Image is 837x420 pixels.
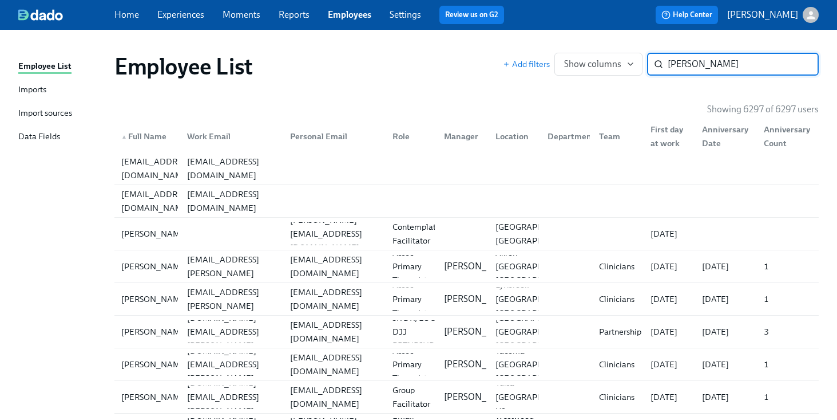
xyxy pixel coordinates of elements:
[759,390,816,404] div: 1
[114,250,819,283] a: [PERSON_NAME][PERSON_NAME][EMAIL_ADDRESS][PERSON_NAME][DOMAIN_NAME][EMAIL_ADDRESS][DOMAIN_NAME]As...
[697,292,755,306] div: [DATE]
[183,129,280,143] div: Work Email
[641,125,693,148] div: First day at work
[114,283,819,316] a: [PERSON_NAME][PERSON_NAME][EMAIL_ADDRESS][PERSON_NAME][DOMAIN_NAME][EMAIL_ADDRESS][DOMAIN_NAME]As...
[183,187,280,215] div: [EMAIL_ADDRESS][DOMAIN_NAME]
[444,260,515,273] p: [PERSON_NAME]
[435,125,486,148] div: Manager
[117,129,178,143] div: Full Name
[538,125,590,148] div: Department
[727,9,798,21] p: [PERSON_NAME]
[388,311,443,352] div: SR DR, Ed & DJJ PRTNRSHPS
[444,293,515,305] p: [PERSON_NAME]
[759,325,816,339] div: 3
[491,376,584,418] div: Tulsa [GEOGRAPHIC_DATA] US
[668,53,819,76] input: Search by name
[646,358,693,371] div: [DATE]
[117,358,193,371] div: [PERSON_NAME]
[114,218,819,250] div: [PERSON_NAME][PERSON_NAME][EMAIL_ADDRESS][DOMAIN_NAME]Contemplative Facilitator[GEOGRAPHIC_DATA],...
[114,316,819,348] div: [PERSON_NAME][PERSON_NAME][DOMAIN_NAME][EMAIL_ADDRESS][PERSON_NAME][DOMAIN_NAME][EMAIL_ADDRESS][D...
[646,390,693,404] div: [DATE]
[491,129,538,143] div: Location
[707,103,819,116] p: Showing 6297 of 6297 users
[697,260,755,273] div: [DATE]
[503,58,550,70] button: Add filters
[444,325,515,338] p: [PERSON_NAME]
[388,383,435,411] div: Group Facilitator
[388,129,435,143] div: Role
[594,358,641,371] div: Clinicians
[727,7,819,23] button: [PERSON_NAME]
[594,325,649,339] div: Partnerships
[697,325,755,339] div: [DATE]
[114,185,819,218] a: [EMAIL_ADDRESS][DOMAIN_NAME][EMAIL_ADDRESS][DOMAIN_NAME]
[759,260,816,273] div: 1
[646,227,693,241] div: [DATE]
[285,253,383,280] div: [EMAIL_ADDRESS][DOMAIN_NAME]
[18,107,105,121] a: Import sources
[439,129,486,143] div: Manager
[646,325,693,339] div: [DATE]
[183,155,280,182] div: [EMAIL_ADDRESS][DOMAIN_NAME]
[697,123,755,150] div: Anniversary Date
[759,358,816,371] div: 1
[121,134,127,140] span: ▲
[183,330,280,399] div: [PERSON_NAME][DOMAIN_NAME][EMAIL_ADDRESS][PERSON_NAME][DOMAIN_NAME]
[117,390,193,404] div: [PERSON_NAME]
[114,152,819,185] div: [EMAIL_ADDRESS][DOMAIN_NAME][EMAIL_ADDRESS][DOMAIN_NAME]
[594,390,641,404] div: Clinicians
[491,344,584,385] div: Tacoma [GEOGRAPHIC_DATA] [GEOGRAPHIC_DATA]
[693,125,755,148] div: Anniversary Date
[281,125,383,148] div: Personal Email
[646,292,693,306] div: [DATE]
[18,9,63,21] img: dado
[661,9,712,21] span: Help Center
[114,348,819,381] a: [PERSON_NAME][PERSON_NAME][DOMAIN_NAME][EMAIL_ADDRESS][PERSON_NAME][DOMAIN_NAME][EMAIL_ADDRESS][D...
[117,227,193,241] div: [PERSON_NAME]
[491,311,584,352] div: [GEOGRAPHIC_DATA] [GEOGRAPHIC_DATA] [GEOGRAPHIC_DATA]
[388,220,451,248] div: Contemplative Facilitator
[590,125,641,148] div: Team
[18,9,114,21] a: dado
[114,152,819,185] a: [EMAIL_ADDRESS][DOMAIN_NAME][EMAIL_ADDRESS][DOMAIN_NAME]
[543,129,600,143] div: Department
[646,260,693,273] div: [DATE]
[18,107,72,121] div: Import sources
[114,9,139,20] a: Home
[178,125,280,148] div: Work Email
[183,297,280,366] div: [PERSON_NAME][DOMAIN_NAME][EMAIL_ADDRESS][PERSON_NAME][DOMAIN_NAME]
[285,318,383,346] div: [EMAIL_ADDRESS][DOMAIN_NAME]
[183,239,280,294] div: [PERSON_NAME][EMAIL_ADDRESS][PERSON_NAME][DOMAIN_NAME]
[697,358,755,371] div: [DATE]
[18,83,105,97] a: Imports
[117,325,193,339] div: [PERSON_NAME]
[114,381,819,414] a: [PERSON_NAME][PERSON_NAME][DOMAIN_NAME][EMAIL_ADDRESS][PERSON_NAME][DOMAIN_NAME][EMAIL_ADDRESS][D...
[755,125,816,148] div: Anniversary Count
[117,260,193,273] div: [PERSON_NAME]
[445,9,498,21] a: Review us on G2
[564,58,633,70] span: Show columns
[646,123,693,150] div: First day at work
[491,220,586,248] div: [GEOGRAPHIC_DATA], [GEOGRAPHIC_DATA]
[157,9,204,20] a: Experiences
[117,187,198,215] div: [EMAIL_ADDRESS][DOMAIN_NAME]
[491,278,584,320] div: Lynbrook [GEOGRAPHIC_DATA] [GEOGRAPHIC_DATA]
[279,9,310,20] a: Reports
[285,213,383,254] div: [PERSON_NAME][EMAIL_ADDRESS][DOMAIN_NAME]
[390,9,421,20] a: Settings
[114,250,819,282] div: [PERSON_NAME][PERSON_NAME][EMAIL_ADDRESS][PERSON_NAME][DOMAIN_NAME][EMAIL_ADDRESS][DOMAIN_NAME]As...
[18,60,105,74] a: Employee List
[486,125,538,148] div: Location
[18,60,72,74] div: Employee List
[444,391,515,403] p: [PERSON_NAME]
[183,272,280,327] div: [PERSON_NAME][EMAIL_ADDRESS][PERSON_NAME][DOMAIN_NAME]
[114,53,253,80] h1: Employee List
[656,6,718,24] button: Help Center
[444,358,515,371] p: [PERSON_NAME]
[759,292,816,306] div: 1
[594,129,641,143] div: Team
